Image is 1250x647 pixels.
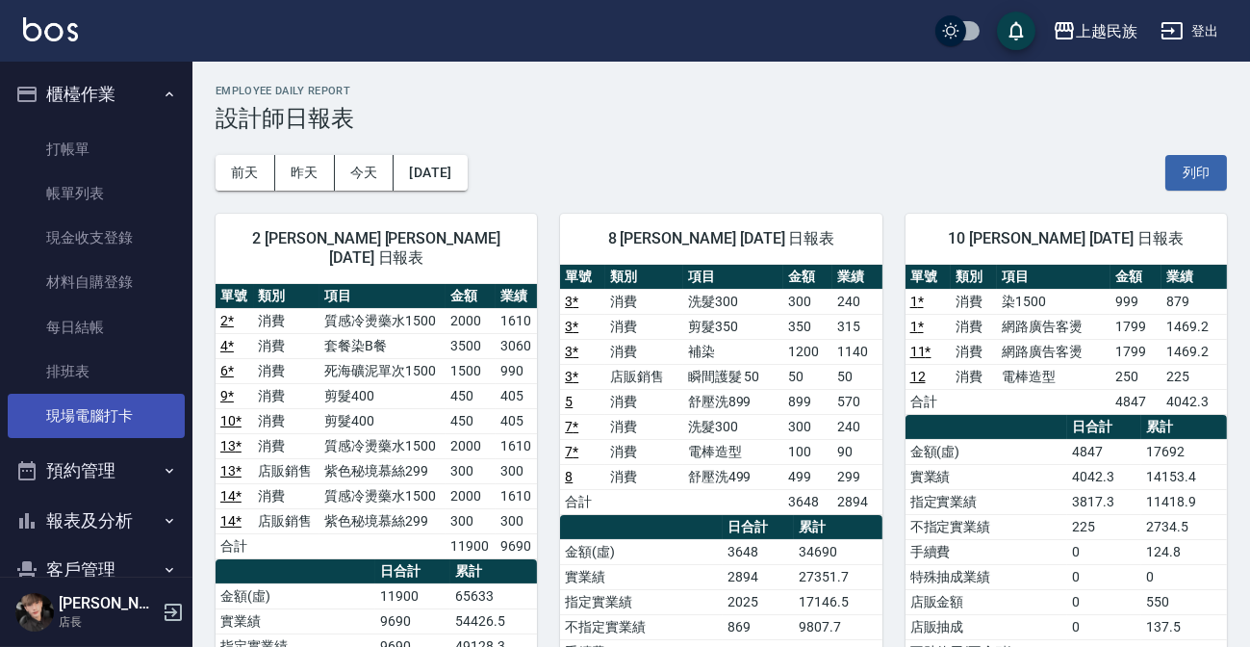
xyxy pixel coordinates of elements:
td: 11418.9 [1141,489,1227,514]
button: 報表及分析 [8,496,185,546]
td: 225 [1067,514,1141,539]
td: 店販銷售 [254,458,320,483]
td: 舒壓洗899 [683,389,783,414]
th: 單號 [906,265,952,290]
button: 今天 [335,155,395,191]
th: 日合計 [1067,415,1141,440]
td: 質感冷燙藥水1500 [319,483,446,508]
td: 34690 [794,539,881,564]
th: 日合計 [723,515,794,540]
td: 1610 [496,433,538,458]
td: 店販抽成 [906,614,1068,639]
td: 2000 [446,483,496,508]
h3: 設計師日報表 [216,105,1227,132]
td: 1469.2 [1161,339,1227,364]
td: 指定實業績 [906,489,1068,514]
td: 合計 [906,389,952,414]
p: 店長 [59,613,157,631]
td: 4847 [1067,439,1141,464]
td: 洗髮300 [683,289,783,314]
td: 869 [723,614,794,639]
td: 3500 [446,333,496,358]
td: 消費 [254,333,320,358]
td: 405 [496,408,538,433]
td: 舒壓洗499 [683,464,783,489]
td: 金額(虛) [906,439,1068,464]
table: a dense table [906,265,1227,415]
button: 櫃檯作業 [8,69,185,119]
td: 11900 [375,583,451,608]
button: 列印 [1165,155,1227,191]
td: 不指定實業績 [560,614,723,639]
table: a dense table [216,284,537,559]
td: 240 [832,289,881,314]
td: 3648 [723,539,794,564]
td: 瞬間護髮 50 [683,364,783,389]
table: a dense table [560,265,881,515]
th: 累計 [1141,415,1227,440]
td: 240 [832,414,881,439]
td: 網路廣告客燙 [997,314,1110,339]
td: 消費 [605,389,683,414]
th: 類別 [951,265,997,290]
td: 紫色秘境慕絲299 [319,458,446,483]
a: 打帳單 [8,127,185,171]
th: 項目 [683,265,783,290]
img: Person [15,593,54,632]
td: 店販金額 [906,589,1068,614]
td: 999 [1110,289,1161,314]
button: [DATE] [394,155,467,191]
td: 2000 [446,308,496,333]
div: 上越民族 [1076,19,1137,43]
td: 消費 [951,339,997,364]
td: 電棒造型 [997,364,1110,389]
td: 2894 [832,489,881,514]
td: 300 [783,414,832,439]
td: 消費 [254,408,320,433]
th: 單號 [216,284,254,309]
button: 上越民族 [1045,12,1145,51]
td: 299 [832,464,881,489]
span: 10 [PERSON_NAME] [DATE] 日報表 [929,229,1204,248]
button: 昨天 [275,155,335,191]
td: 899 [783,389,832,414]
td: 手續費 [906,539,1068,564]
td: 4847 [1110,389,1161,414]
td: 300 [783,289,832,314]
span: 2 [PERSON_NAME] [PERSON_NAME] [DATE] 日報表 [239,229,514,268]
td: 消費 [951,364,997,389]
td: 100 [783,439,832,464]
td: 499 [783,464,832,489]
td: 消費 [605,414,683,439]
td: 300 [496,508,538,533]
td: 570 [832,389,881,414]
td: 4042.3 [1067,464,1141,489]
td: 染1500 [997,289,1110,314]
td: 0 [1141,564,1227,589]
a: 12 [910,369,926,384]
td: 金額(虛) [216,583,375,608]
td: 2734.5 [1141,514,1227,539]
a: 每日結帳 [8,305,185,349]
td: 消費 [254,433,320,458]
button: 登出 [1153,13,1227,49]
th: 金額 [1110,265,1161,290]
td: 54426.5 [450,608,537,634]
td: 4042.3 [1161,389,1227,414]
td: 實業績 [216,608,375,634]
td: 300 [446,508,496,533]
h2: Employee Daily Report [216,85,1227,97]
th: 累計 [794,515,881,540]
img: Logo [23,17,78,41]
td: 3060 [496,333,538,358]
td: 特殊抽成業績 [906,564,1068,589]
td: 990 [496,358,538,383]
td: 店販銷售 [605,364,683,389]
h5: [PERSON_NAME] [59,594,157,613]
th: 金額 [783,265,832,290]
a: 材料自購登錄 [8,260,185,304]
td: 1500 [446,358,496,383]
a: 現場電腦打卡 [8,394,185,438]
th: 業績 [496,284,538,309]
a: 8 [565,469,573,484]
